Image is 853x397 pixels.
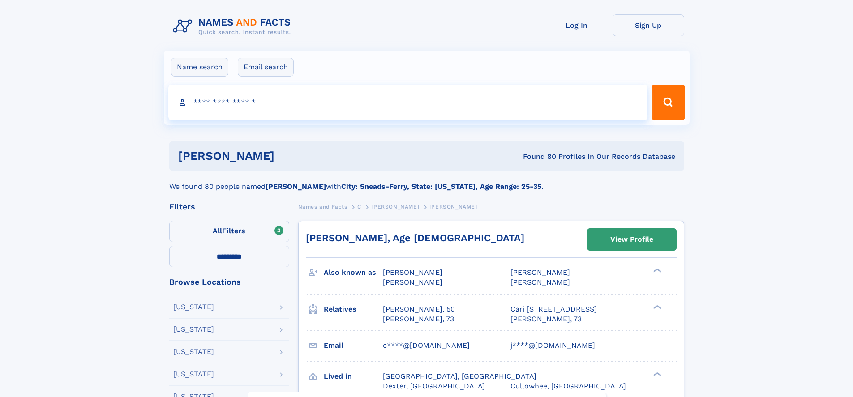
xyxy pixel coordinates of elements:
div: [US_STATE] [173,326,214,333]
span: Dexter, [GEOGRAPHIC_DATA] [383,382,485,390]
h3: Email [324,338,383,353]
span: [PERSON_NAME] [510,268,570,277]
a: Names and Facts [298,201,347,212]
h3: Relatives [324,302,383,317]
a: Cari [STREET_ADDRESS] [510,304,597,314]
div: [US_STATE] [173,371,214,378]
span: [PERSON_NAME] [510,278,570,286]
h3: Also known as [324,265,383,280]
label: Filters [169,221,289,242]
a: [PERSON_NAME], 50 [383,304,455,314]
b: City: Sneads-Ferry, State: [US_STATE], Age Range: 25-35 [341,182,541,191]
span: [PERSON_NAME] [383,268,442,277]
span: [GEOGRAPHIC_DATA], [GEOGRAPHIC_DATA] [383,372,536,380]
div: View Profile [610,229,653,250]
div: ❯ [651,268,662,273]
div: [US_STATE] [173,303,214,311]
button: Search Button [652,85,685,120]
label: Name search [171,58,228,77]
div: Found 80 Profiles In Our Records Database [399,152,675,162]
a: [PERSON_NAME], 73 [510,314,582,324]
a: View Profile [587,229,676,250]
div: [US_STATE] [173,348,214,355]
label: Email search [238,58,294,77]
div: Filters [169,203,289,211]
a: C [357,201,361,212]
a: Log In [541,14,613,36]
a: [PERSON_NAME] [371,201,419,212]
div: ❯ [651,304,662,310]
img: Logo Names and Facts [169,14,298,38]
span: C [357,204,361,210]
b: [PERSON_NAME] [266,182,326,191]
a: Sign Up [613,14,684,36]
a: [PERSON_NAME], Age [DEMOGRAPHIC_DATA] [306,232,524,243]
input: search input [168,85,648,120]
div: ❯ [651,371,662,377]
div: We found 80 people named with . [169,171,684,192]
span: Cullowhee, [GEOGRAPHIC_DATA] [510,382,626,390]
div: Browse Locations [169,278,289,286]
a: [PERSON_NAME], 73 [383,314,454,324]
span: All [213,226,222,235]
span: [PERSON_NAME] [429,204,477,210]
h3: Lived in [324,369,383,384]
span: [PERSON_NAME] [371,204,419,210]
span: [PERSON_NAME] [383,278,442,286]
h1: [PERSON_NAME] [178,150,399,162]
